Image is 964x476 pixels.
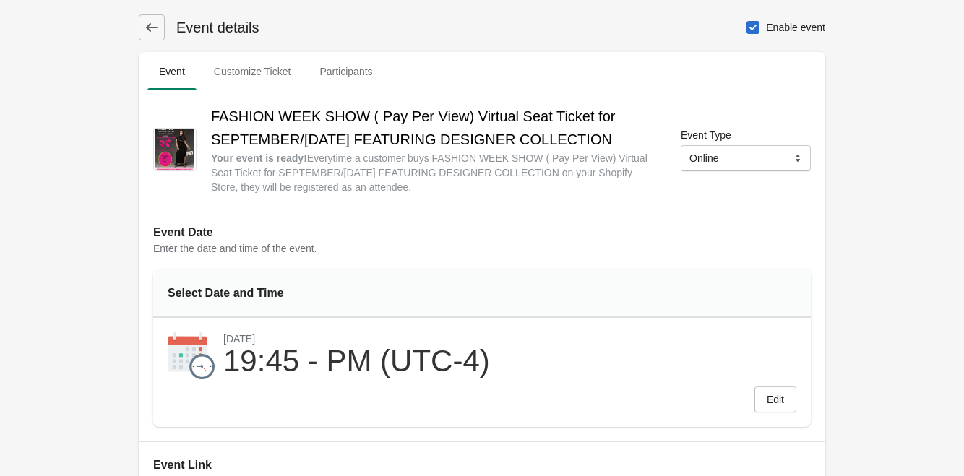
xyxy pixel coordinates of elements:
[211,152,307,164] strong: Your event is ready !
[165,17,259,38] h1: Event details
[223,345,490,377] div: 19:45 - PM (UTC-4)
[766,20,825,35] span: Enable event
[681,128,731,142] label: Event Type
[153,224,811,241] h2: Event Date
[168,332,215,379] img: calendar-9220d27974dede90758afcd34f990835.png
[168,285,356,302] div: Select Date and Time
[155,129,194,170] img: vfashionshowad_c60d44d2-e2f8-4981-a1fe-d7a50bc131c8.jpg
[153,243,317,254] span: Enter the date and time of the event.
[767,394,784,405] span: Edit
[754,386,796,412] button: Edit
[223,332,490,345] div: [DATE]
[211,151,657,194] div: Everytime a customer buys FASHION WEEK SHOW ( Pay Per View) Virtual Seat Ticket for SEPTEMBER/[DA...
[202,59,303,85] span: Customize Ticket
[211,105,657,151] h2: FASHION WEEK SHOW ( Pay Per View) Virtual Seat Ticket for SEPTEMBER/[DATE] FEATURING DESIGNER COL...
[147,59,197,85] span: Event
[153,456,811,474] h2: Event Link
[308,59,384,85] span: Participants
